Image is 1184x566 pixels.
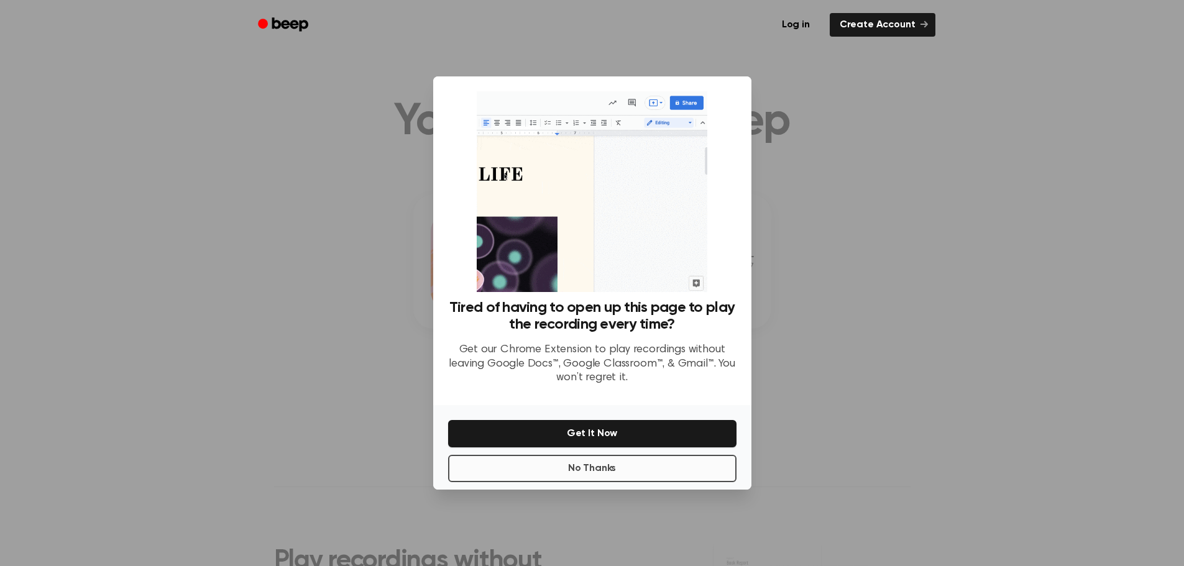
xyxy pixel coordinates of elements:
button: No Thanks [448,455,737,482]
img: Beep extension in action [477,91,707,292]
a: Log in [769,11,822,39]
a: Create Account [830,13,935,37]
button: Get It Now [448,420,737,447]
p: Get our Chrome Extension to play recordings without leaving Google Docs™, Google Classroom™, & Gm... [448,343,737,385]
a: Beep [249,13,319,37]
h3: Tired of having to open up this page to play the recording every time? [448,299,737,333]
